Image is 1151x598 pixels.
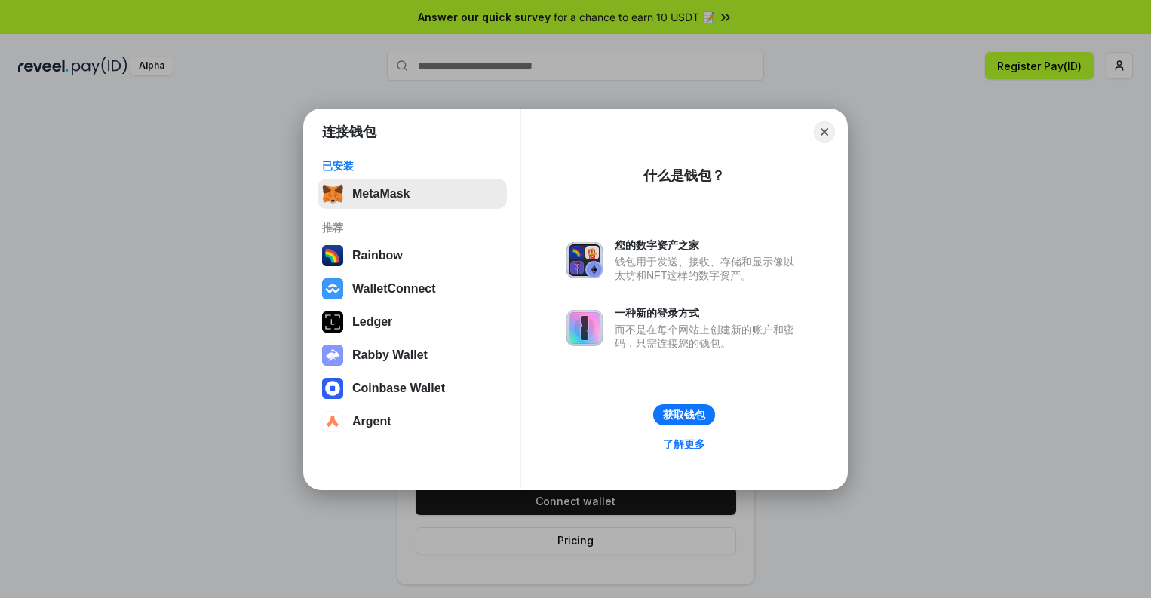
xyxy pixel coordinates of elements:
h1: 连接钱包 [322,123,376,141]
a: 了解更多 [654,434,714,454]
div: 而不是在每个网站上创建新的账户和密码，只需连接您的钱包。 [615,323,802,350]
img: svg+xml,%3Csvg%20xmlns%3D%22http%3A%2F%2Fwww.w3.org%2F2000%2Fsvg%22%20width%3D%2228%22%20height%3... [322,311,343,333]
button: MetaMask [318,179,507,209]
button: Ledger [318,307,507,337]
div: 获取钱包 [663,408,705,422]
div: 一种新的登录方式 [615,306,802,320]
div: 推荐 [322,221,502,235]
div: Ledger [352,315,392,329]
button: Rainbow [318,241,507,271]
img: svg+xml,%3Csvg%20fill%3D%22none%22%20height%3D%2233%22%20viewBox%3D%220%200%2035%2033%22%20width%... [322,183,343,204]
button: Close [814,121,835,143]
div: 钱包用于发送、接收、存储和显示像以太坊和NFT这样的数字资产。 [615,255,802,282]
button: Rabby Wallet [318,340,507,370]
div: 了解更多 [663,437,705,451]
img: svg+xml,%3Csvg%20xmlns%3D%22http%3A%2F%2Fwww.w3.org%2F2000%2Fsvg%22%20fill%3D%22none%22%20viewBox... [322,345,343,366]
button: 获取钱包 [653,404,715,425]
button: WalletConnect [318,274,507,304]
div: 已安装 [322,159,502,173]
img: svg+xml,%3Csvg%20width%3D%2228%22%20height%3D%2228%22%20viewBox%3D%220%200%2028%2028%22%20fill%3D... [322,278,343,299]
div: Rabby Wallet [352,348,428,362]
div: WalletConnect [352,282,436,296]
button: Coinbase Wallet [318,373,507,403]
img: svg+xml,%3Csvg%20width%3D%22120%22%20height%3D%22120%22%20viewBox%3D%220%200%20120%20120%22%20fil... [322,245,343,266]
div: 什么是钱包？ [643,167,725,185]
img: svg+xml,%3Csvg%20width%3D%2228%22%20height%3D%2228%22%20viewBox%3D%220%200%2028%2028%22%20fill%3D... [322,411,343,432]
img: svg+xml,%3Csvg%20xmlns%3D%22http%3A%2F%2Fwww.w3.org%2F2000%2Fsvg%22%20fill%3D%22none%22%20viewBox... [566,242,603,278]
div: Coinbase Wallet [352,382,445,395]
button: Argent [318,406,507,437]
div: Rainbow [352,249,403,262]
img: svg+xml,%3Csvg%20xmlns%3D%22http%3A%2F%2Fwww.w3.org%2F2000%2Fsvg%22%20fill%3D%22none%22%20viewBox... [566,310,603,346]
div: MetaMask [352,187,410,201]
div: 您的数字资产之家 [615,238,802,252]
div: Argent [352,415,391,428]
img: svg+xml,%3Csvg%20width%3D%2228%22%20height%3D%2228%22%20viewBox%3D%220%200%2028%2028%22%20fill%3D... [322,378,343,399]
